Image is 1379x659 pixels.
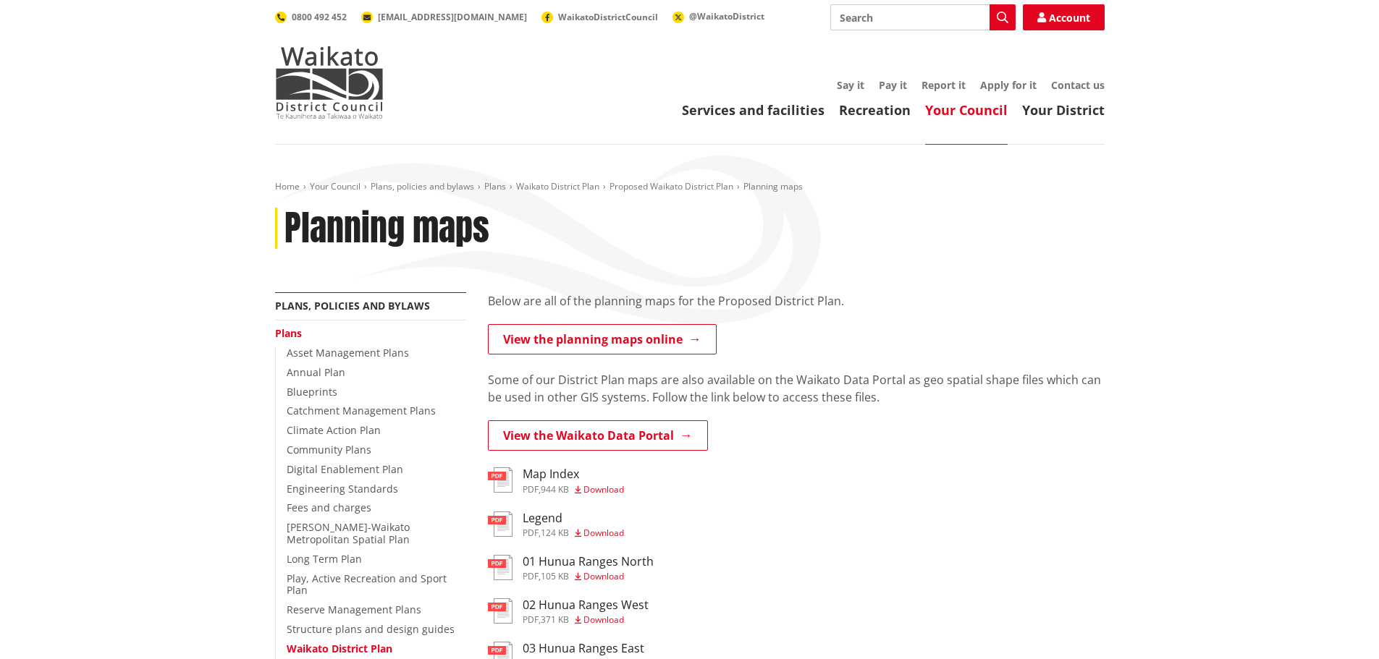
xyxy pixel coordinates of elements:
[488,511,513,537] img: document-pdf.svg
[488,598,649,624] a: 02 Hunua Ranges West pdf,371 KB Download
[488,467,513,493] img: document-pdf.svg
[541,570,569,582] span: 105 KB
[287,482,398,496] a: Engineering Standards
[287,385,337,399] a: Blueprints
[523,483,539,496] span: pdf
[488,467,624,493] a: Map Index pdf,944 KB Download
[682,101,825,119] a: Services and facilities
[689,10,764,22] span: @WaikatoDistrict
[523,529,624,537] div: ,
[287,520,410,546] a: [PERSON_NAME]-Waikato Metropolitan Spatial Plan
[292,11,347,23] span: 0800 492 452
[488,511,624,537] a: Legend pdf,124 KB Download
[275,326,302,340] a: Plans
[610,180,733,192] a: Proposed Waikato District Plan
[925,101,1008,119] a: Your Council
[371,180,474,192] a: Plans, policies and bylaws
[287,622,455,636] a: Structure plans and design guides
[287,603,421,616] a: Reserve Management Plans
[275,299,430,313] a: Plans, policies and bylaws
[523,485,624,494] div: ,
[361,11,527,23] a: [EMAIL_ADDRESS][DOMAIN_NAME]
[275,46,384,119] img: Waikato District Council - Te Kaunihera aa Takiwaa o Waikato
[558,11,658,23] span: WaikatoDistrictCouncil
[541,527,569,539] span: 124 KB
[523,511,624,525] h3: Legend
[488,555,654,581] a: 01 Hunua Ranges North pdf,105 KB Download
[488,371,1105,406] p: Some of our District Plan maps are also available on the Waikato Data Portal as geo spatial shape...
[523,616,649,624] div: ,
[275,181,1105,193] nav: breadcrumb
[378,11,527,23] span: [EMAIL_ADDRESS][DOMAIN_NAME]
[523,572,654,581] div: ,
[488,598,513,624] img: document-pdf.svg
[672,10,764,22] a: @WaikatoDistrict
[837,78,864,92] a: Say it
[830,4,1016,30] input: Search input
[275,180,300,192] a: Home
[488,292,1105,310] p: Below are all of the planning maps for the Proposed District Plan.
[287,404,436,417] a: Catchment Management Plans
[523,527,539,539] span: pdf
[287,642,392,655] a: Waikato District Plan
[541,483,569,496] span: 944 KB
[488,324,717,354] a: View the planning maps online
[287,462,403,476] a: Digital Enablement Plan
[287,501,371,514] a: Fees and charges
[287,346,409,360] a: Asset Management Plans
[583,527,624,539] span: Download
[523,613,539,626] span: pdf
[523,642,644,655] h3: 03 Hunua Ranges East
[523,598,649,612] h3: 02 Hunua Ranges West
[583,483,624,496] span: Download
[310,180,360,192] a: Your Council
[287,552,362,566] a: Long Term Plan
[287,365,345,379] a: Annual Plan
[541,613,569,626] span: 371 KB
[488,420,708,451] a: View the Waikato Data Portal
[1051,78,1105,92] a: Contact us
[980,78,1037,92] a: Apply for it
[488,555,513,580] img: document-pdf.svg
[523,467,624,481] h3: Map Index
[583,570,624,582] span: Download
[516,180,599,192] a: Waikato District Plan
[523,570,539,582] span: pdf
[287,423,381,437] a: Climate Action Plan
[287,571,447,598] a: Play, Active Recreation and Sport Plan
[839,101,911,119] a: Recreation
[287,443,371,456] a: Community Plans
[743,180,803,192] span: Planning maps
[284,208,489,250] h1: Planning maps
[1023,4,1105,30] a: Account
[541,11,658,23] a: WaikatoDistrictCouncil
[879,78,907,92] a: Pay it
[583,613,624,626] span: Download
[922,78,966,92] a: Report it
[523,555,654,569] h3: 01 Hunua Ranges North
[275,11,347,23] a: 0800 492 452
[1022,101,1105,119] a: Your District
[484,180,506,192] a: Plans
